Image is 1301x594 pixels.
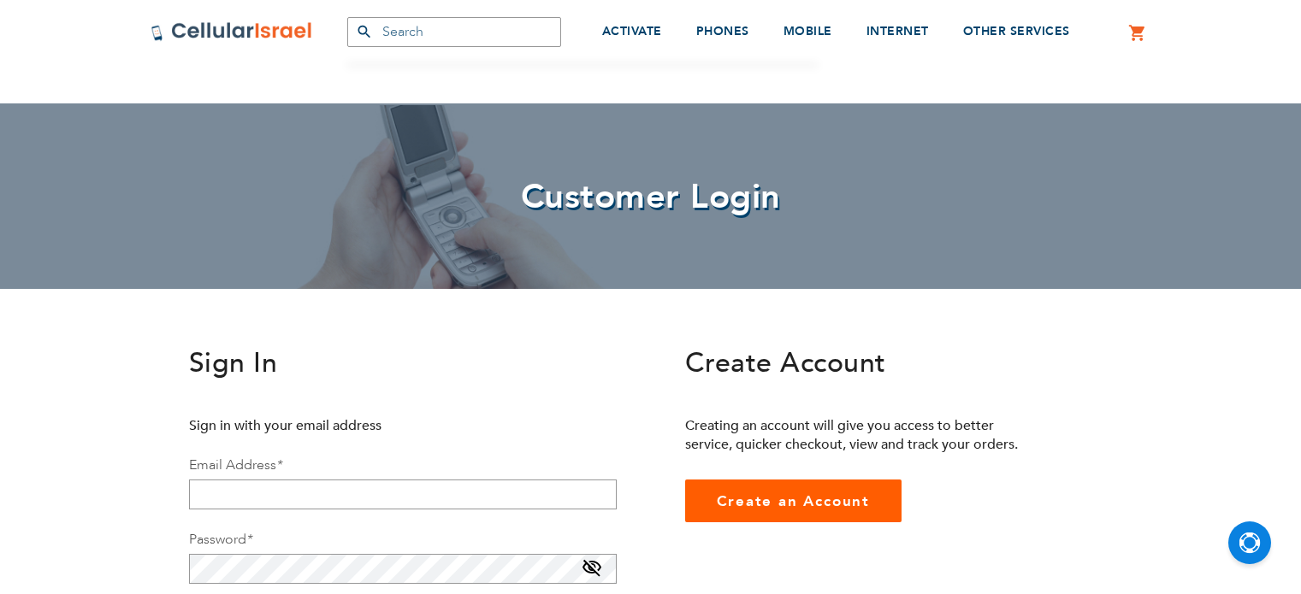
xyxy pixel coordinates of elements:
span: OTHER SERVICES [963,23,1070,39]
span: PHONES [696,23,749,39]
img: Cellular Israel Logo [151,21,313,42]
span: Create an Account [717,491,871,511]
label: Email Address [189,456,282,474]
input: Search [347,17,561,47]
span: MOBILE [784,23,832,39]
span: Create Account [685,344,886,382]
input: Email [189,479,617,509]
p: Creating an account will give you access to better service, quicker checkout, view and track your... [685,416,1032,454]
span: Customer Login [521,173,781,221]
p: Sign in with your email address [189,416,535,435]
span: INTERNET [866,23,929,39]
a: Create an Account [685,479,902,522]
label: Password [189,530,252,549]
span: Sign In [189,344,278,382]
span: ACTIVATE [602,23,662,39]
